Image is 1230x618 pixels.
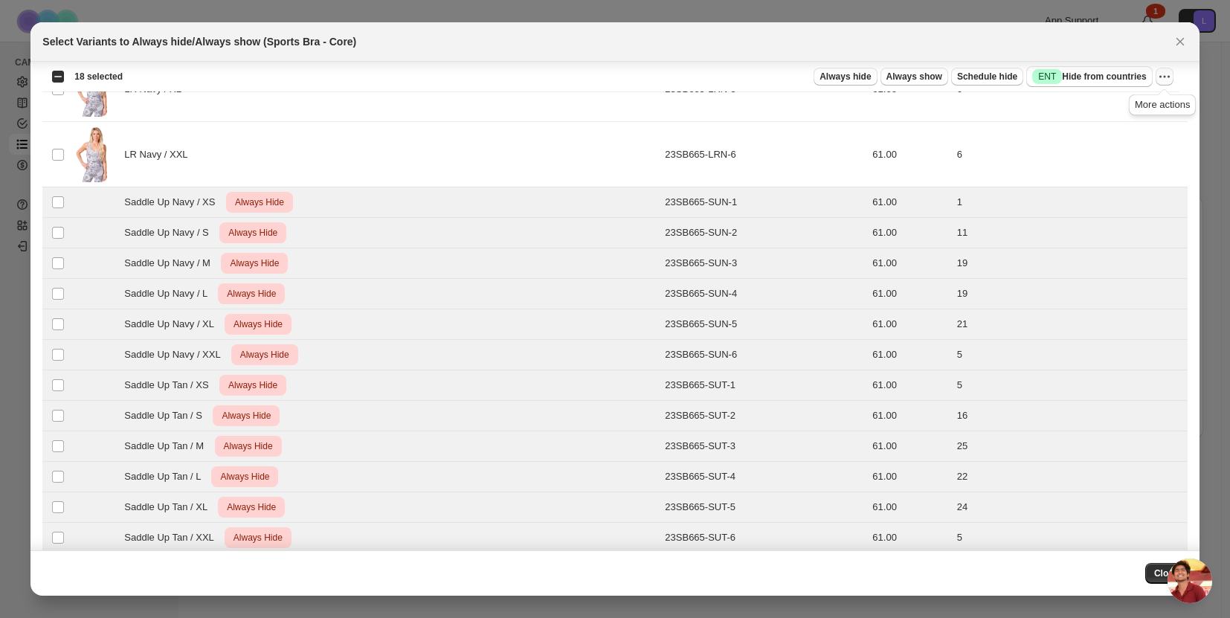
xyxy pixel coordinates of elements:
span: Saddle Up Tan / XXL [124,530,222,545]
button: Schedule hide [951,68,1023,86]
span: Saddle Up Navy / M [124,256,218,271]
td: 61.00 [868,309,952,340]
td: 23SB665-SUT-3 [660,431,868,462]
button: More actions [1156,68,1173,86]
span: Always Hide [224,498,279,516]
td: 16 [953,401,1188,431]
span: 18 selected [74,71,123,83]
td: 5 [953,340,1188,370]
td: 19 [953,279,1188,309]
span: Always Hide [219,407,274,425]
span: Always Hide [232,193,287,211]
span: Always Hide [231,529,286,547]
span: Always hide [820,71,871,83]
span: Saddle Up Navy / XL [124,317,222,332]
td: 23SB665-SUT-4 [660,462,868,492]
td: 23SB665-SUT-1 [660,370,868,401]
td: 23SB665-LRN-6 [660,122,868,187]
td: 6 [953,122,1188,187]
td: 61.00 [868,340,952,370]
span: Always Hide [231,315,286,333]
img: sportsbra-100124-1e-01.jpg [75,126,112,182]
td: 23SB665-SUT-2 [660,401,868,431]
td: 61.00 [868,462,952,492]
span: Close [1154,567,1179,579]
span: ENT [1038,71,1056,83]
td: 23SB665-SUT-6 [660,523,868,553]
td: 61.00 [868,523,952,553]
span: Schedule hide [957,71,1017,83]
span: Saddle Up Navy / XS [124,195,223,210]
span: Always Hide [225,376,280,394]
td: 5 [953,523,1188,553]
td: 1 [953,187,1188,218]
td: 23SB665-SUN-5 [660,309,868,340]
td: 61.00 [868,279,952,309]
span: Saddle Up Tan / M [124,439,212,454]
td: 23SB665-SUN-6 [660,340,868,370]
td: 61.00 [868,431,952,462]
td: 61.00 [868,218,952,248]
td: 23SB665-SUN-1 [660,187,868,218]
span: Saddle Up Tan / S [124,408,210,423]
td: 19 [953,248,1188,279]
td: 22 [953,462,1188,492]
h2: Select Variants to Always hide/Always show (Sports Bra - Core) [42,34,356,49]
span: Always Hide [225,224,280,242]
span: Saddle Up Tan / L [124,469,208,484]
td: 23SB665-SUN-4 [660,279,868,309]
td: 23SB665-SUN-2 [660,218,868,248]
td: 25 [953,431,1188,462]
button: Close [1145,563,1188,584]
td: 5 [953,370,1188,401]
td: 61.00 [868,492,952,523]
td: 11 [953,218,1188,248]
button: SuccessENTHide from countries [1026,66,1152,87]
td: 61.00 [868,370,952,401]
span: Hide from countries [1032,69,1146,84]
td: 61.00 [868,248,952,279]
span: Always Hide [221,437,276,455]
button: Always show [880,68,948,86]
span: Saddle Up Navy / XXL [124,347,228,362]
span: Saddle Up Tan / XL [124,500,215,515]
span: Always Hide [227,254,282,272]
button: Close [1170,31,1191,52]
span: Saddle Up Navy / L [124,286,215,301]
td: 24 [953,492,1188,523]
span: Always show [886,71,942,83]
span: Always Hide [217,468,272,486]
span: LR Navy / XXL [124,147,196,162]
td: 23SB665-SUN-3 [660,248,868,279]
td: 23SB665-SUT-5 [660,492,868,523]
span: Always Hide [224,285,279,303]
td: 61.00 [868,122,952,187]
td: 61.00 [868,401,952,431]
span: Saddle Up Navy / S [124,225,216,240]
span: Saddle Up Tan / XS [124,378,216,393]
td: 21 [953,309,1188,340]
button: Always hide [814,68,877,86]
span: Always Hide [237,346,292,364]
td: 61.00 [868,187,952,218]
div: Open chat [1168,559,1212,603]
